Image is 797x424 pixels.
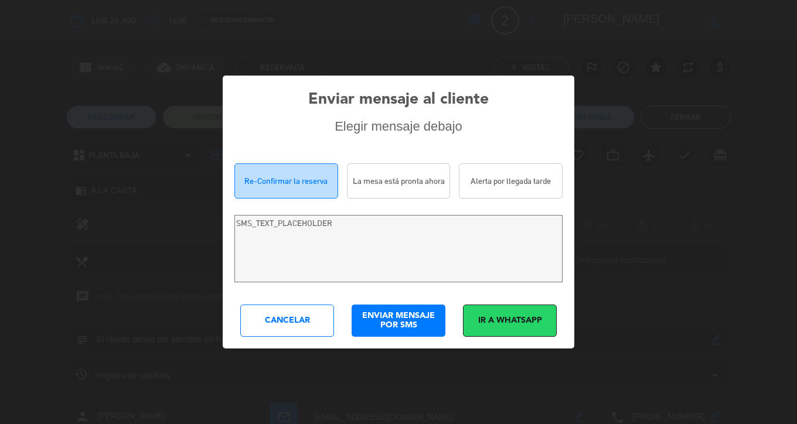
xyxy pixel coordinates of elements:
[335,119,462,134] div: Elegir mensaje debajo
[308,87,489,112] div: Enviar mensaje al cliente
[352,305,445,337] div: ENVIAR MENSAJE POR SMS
[459,163,563,199] div: Alerta por llegada tarde
[234,163,338,199] div: Re-Confirmar la reserva
[240,305,334,337] div: Cancelar
[347,163,451,199] div: La mesa está pronta ahora
[463,305,557,337] div: Ir a WhatsApp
